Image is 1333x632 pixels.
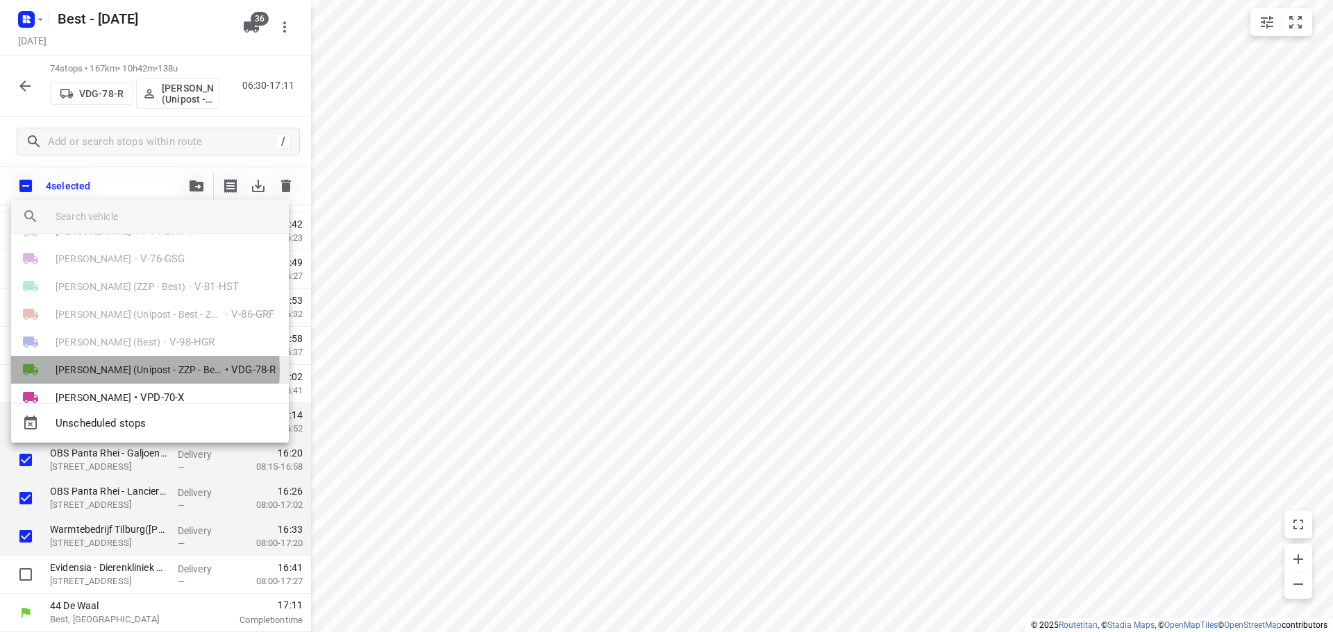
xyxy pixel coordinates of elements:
[134,389,137,406] span: •
[231,362,276,378] span: VDG-78-R
[56,206,278,227] input: search vehicle
[11,200,56,233] div: Search
[140,390,184,406] span: VPD-70-X
[225,361,228,378] span: •
[56,391,131,404] span: [PERSON_NAME]
[11,409,289,437] div: Unscheduled stops
[56,416,278,432] span: Unscheduled stops
[56,363,222,377] span: [PERSON_NAME] (Unipost - ZZP - Best)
